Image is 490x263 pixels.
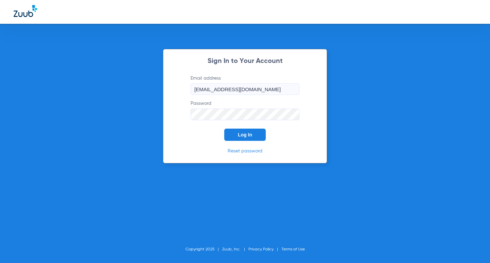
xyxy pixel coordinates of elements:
[191,100,299,120] label: Password
[281,247,305,251] a: Terms of Use
[248,247,274,251] a: Privacy Policy
[191,109,299,120] input: Password
[238,132,252,137] span: Log In
[224,129,266,141] button: Log In
[180,58,310,65] h2: Sign In to Your Account
[456,230,490,263] iframe: Chat Widget
[191,75,299,95] label: Email address
[14,5,37,17] img: Zuub Logo
[185,246,222,253] li: Copyright 2025
[191,83,299,95] input: Email address
[222,246,248,253] li: Zuub, Inc.
[228,149,262,153] a: Reset password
